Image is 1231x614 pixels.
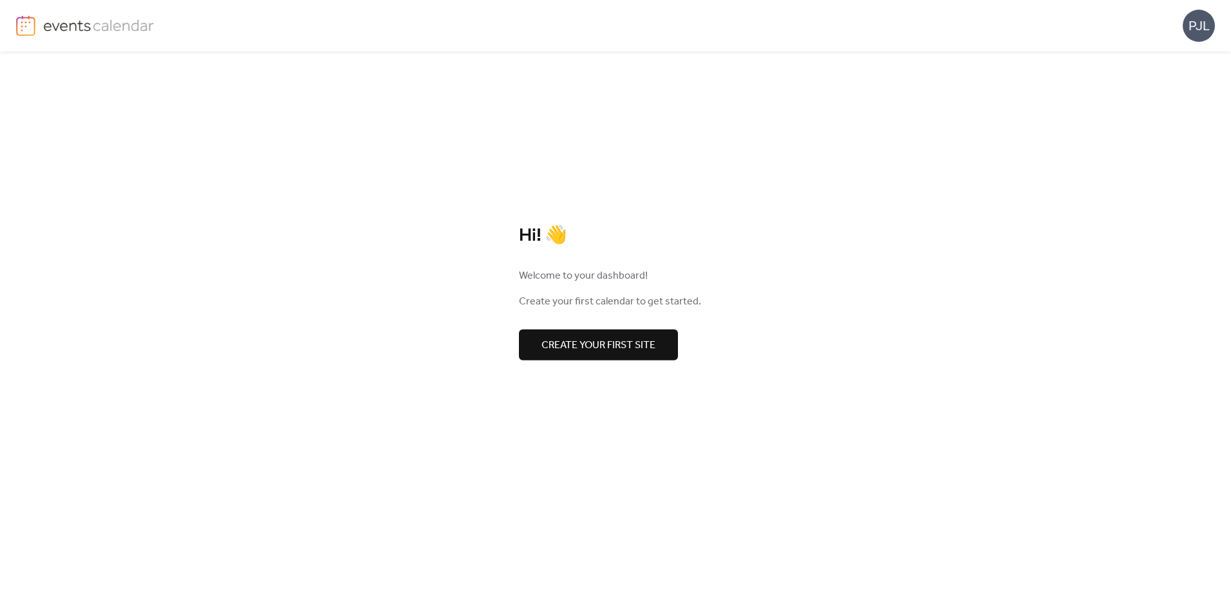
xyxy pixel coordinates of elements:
[541,337,655,353] span: Create your first site
[519,224,712,247] div: Hi! 👋
[16,15,35,36] img: logo
[43,15,155,35] img: logo-type
[519,329,678,360] button: Create your first site
[519,293,701,309] span: Create your first calendar to get started.
[1183,10,1215,42] div: PJL
[519,268,648,283] span: Welcome to your dashboard!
